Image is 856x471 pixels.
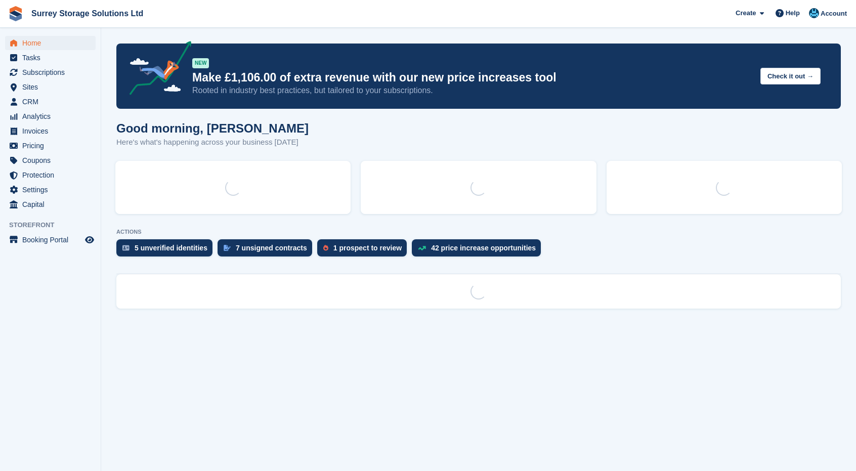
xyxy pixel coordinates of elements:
span: Settings [22,183,83,197]
a: menu [5,168,96,182]
a: menu [5,95,96,109]
div: 42 price increase opportunities [431,244,536,252]
a: menu [5,183,96,197]
a: menu [5,153,96,167]
div: 7 unsigned contracts [236,244,307,252]
span: Pricing [22,139,83,153]
a: menu [5,197,96,211]
img: contract_signature_icon-13c848040528278c33f63329250d36e43548de30e8caae1d1a13099fd9432cc5.svg [224,245,231,251]
span: CRM [22,95,83,109]
a: 1 prospect to review [317,239,412,262]
a: menu [5,124,96,138]
a: menu [5,109,96,123]
span: Booking Portal [22,233,83,247]
img: prospect-51fa495bee0391a8d652442698ab0144808aea92771e9ea1ae160a38d050c398.svg [323,245,328,251]
span: Subscriptions [22,65,83,79]
a: 5 unverified identities [116,239,218,262]
span: Analytics [22,109,83,123]
a: Surrey Storage Solutions Ltd [27,5,147,22]
span: Coupons [22,153,83,167]
a: menu [5,51,96,65]
p: Here's what's happening across your business [DATE] [116,137,309,148]
p: Rooted in industry best practices, but tailored to your subscriptions. [192,85,752,96]
button: Check it out → [760,68,821,84]
a: menu [5,80,96,94]
h1: Good morning, [PERSON_NAME] [116,121,309,135]
span: Account [821,9,847,19]
span: Create [736,8,756,18]
img: price_increase_opportunities-93ffe204e8149a01c8c9dc8f82e8f89637d9d84a8eef4429ea346261dce0b2c0.svg [418,246,426,250]
a: menu [5,65,96,79]
span: Sites [22,80,83,94]
div: 5 unverified identities [135,244,207,252]
a: 7 unsigned contracts [218,239,317,262]
span: Protection [22,168,83,182]
span: Invoices [22,124,83,138]
div: NEW [192,58,209,68]
p: Make £1,106.00 of extra revenue with our new price increases tool [192,70,752,85]
span: Home [22,36,83,50]
div: 1 prospect to review [333,244,402,252]
img: price-adjustments-announcement-icon-8257ccfd72463d97f412b2fc003d46551f7dbcb40ab6d574587a9cd5c0d94... [121,41,192,99]
span: Storefront [9,220,101,230]
img: Sonny Harverson [809,8,819,18]
span: Help [786,8,800,18]
a: menu [5,36,96,50]
img: stora-icon-8386f47178a22dfd0bd8f6a31ec36ba5ce8667c1dd55bd0f319d3a0aa187defe.svg [8,6,23,21]
span: Capital [22,197,83,211]
p: ACTIONS [116,229,841,235]
a: 42 price increase opportunities [412,239,546,262]
span: Tasks [22,51,83,65]
a: menu [5,233,96,247]
a: Preview store [83,234,96,246]
img: verify_identity-adf6edd0f0f0b5bbfe63781bf79b02c33cf7c696d77639b501bdc392416b5a36.svg [122,245,130,251]
a: menu [5,139,96,153]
